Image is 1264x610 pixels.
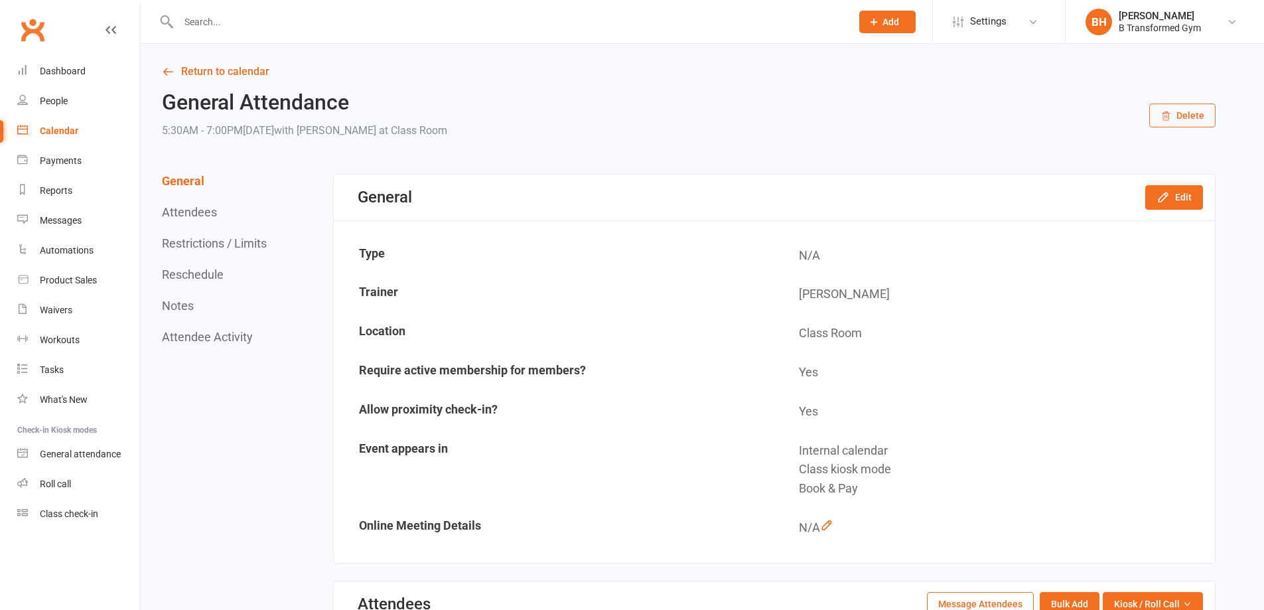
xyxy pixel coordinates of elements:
[335,237,774,275] td: Type
[17,86,140,116] a: People
[40,508,98,519] div: Class check-in
[274,124,376,137] span: with [PERSON_NAME]
[17,176,140,206] a: Reports
[162,267,224,281] button: Reschedule
[17,499,140,529] a: Class kiosk mode
[17,325,140,355] a: Workouts
[17,469,140,499] a: Roll call
[162,62,1216,81] a: Return to calendar
[40,335,80,345] div: Workouts
[17,236,140,266] a: Automations
[16,13,49,46] a: Clubworx
[175,13,842,31] input: Search...
[40,479,71,489] div: Roll call
[17,206,140,236] a: Messages
[40,245,94,256] div: Automations
[162,299,194,313] button: Notes
[17,439,140,469] a: General attendance kiosk mode
[40,125,78,136] div: Calendar
[1086,9,1112,35] div: BH
[162,91,447,114] h2: General Attendance
[17,146,140,176] a: Payments
[799,460,1204,479] div: Class kiosk mode
[775,275,1214,313] td: [PERSON_NAME]
[775,315,1214,352] td: Class Room
[162,121,447,140] div: 5:30AM - 7:00PM[DATE]
[358,188,412,206] div: General
[162,174,204,188] button: General
[40,155,82,166] div: Payments
[379,124,447,137] span: at Class Room
[799,441,1204,461] div: Internal calendar
[1119,22,1201,34] div: B Transformed Gym
[17,56,140,86] a: Dashboard
[17,116,140,146] a: Calendar
[40,66,86,76] div: Dashboard
[17,295,140,325] a: Waivers
[162,236,267,250] button: Restrictions / Limits
[1119,10,1201,22] div: [PERSON_NAME]
[335,315,774,352] td: Location
[799,518,1204,538] div: N/A
[335,509,774,547] td: Online Meeting Details
[799,479,1204,498] div: Book & Pay
[162,205,217,219] button: Attendees
[17,266,140,295] a: Product Sales
[40,394,88,405] div: What's New
[775,393,1214,431] td: Yes
[859,11,916,33] button: Add
[40,305,72,315] div: Waivers
[1149,104,1216,127] button: Delete
[335,354,774,392] td: Require active membership for members?
[335,275,774,313] td: Trainer
[17,385,140,415] a: What's New
[775,354,1214,392] td: Yes
[1145,185,1203,209] button: Edit
[40,96,68,106] div: People
[970,7,1007,37] span: Settings
[40,275,97,285] div: Product Sales
[40,449,121,459] div: General attendance
[40,185,72,196] div: Reports
[882,17,899,27] span: Add
[335,393,774,431] td: Allow proximity check-in?
[40,364,64,375] div: Tasks
[162,330,253,344] button: Attendee Activity
[775,237,1214,275] td: N/A
[335,432,774,508] td: Event appears in
[40,215,82,226] div: Messages
[17,355,140,385] a: Tasks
